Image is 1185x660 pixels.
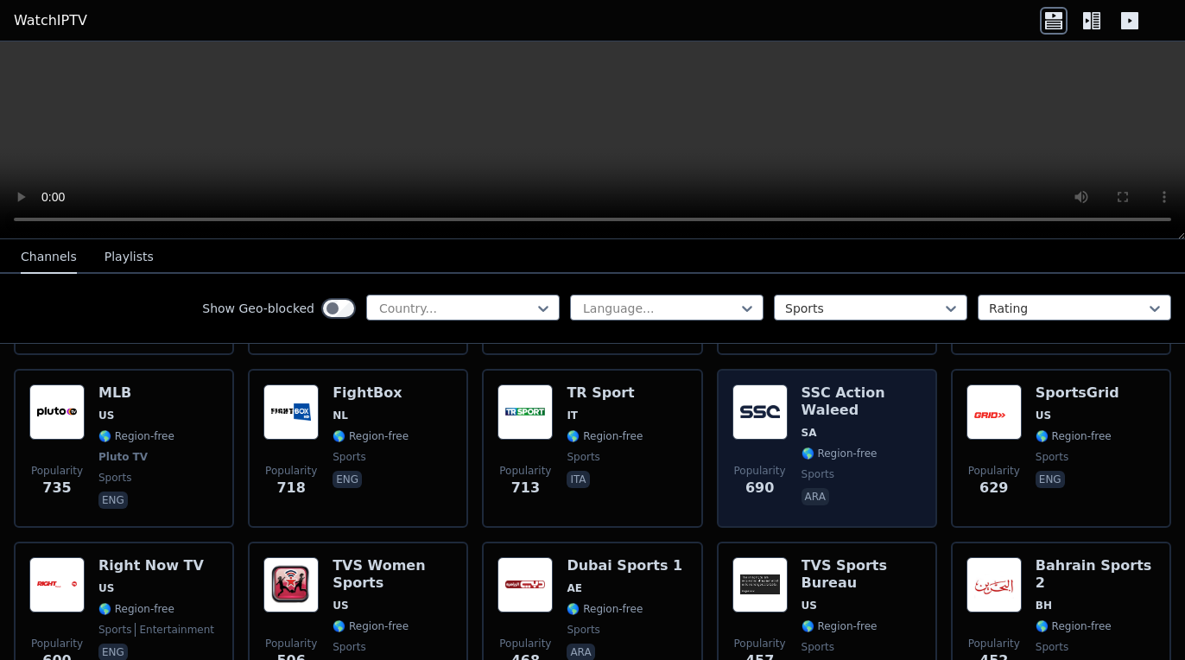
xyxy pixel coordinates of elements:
[14,10,87,31] a: WatchIPTV
[511,478,540,498] span: 713
[1036,409,1051,422] span: US
[1036,599,1052,612] span: BH
[802,488,829,505] p: ara
[265,637,317,650] span: Popularity
[966,384,1022,440] img: SportsGrid
[333,429,409,443] span: 🌎 Region-free
[1036,557,1156,592] h6: Bahrain Sports 2
[802,557,922,592] h6: TVS Sports Bureau
[98,450,148,464] span: Pluto TV
[135,623,214,637] span: entertainment
[734,464,786,478] span: Popularity
[98,602,174,616] span: 🌎 Region-free
[567,471,589,488] p: ita
[734,637,786,650] span: Popularity
[42,478,71,498] span: 735
[1036,450,1068,464] span: sports
[567,450,599,464] span: sports
[567,409,578,422] span: IT
[968,464,1020,478] span: Popularity
[732,384,788,440] img: SSC Action Waleed
[98,429,174,443] span: 🌎 Region-free
[802,447,878,460] span: 🌎 Region-free
[1036,640,1068,654] span: sports
[802,426,817,440] span: SA
[333,640,365,654] span: sports
[732,557,788,612] img: TVS Sports Bureau
[497,557,553,612] img: Dubai Sports 1
[333,471,362,488] p: eng
[745,478,774,498] span: 690
[1036,471,1065,488] p: eng
[1036,429,1112,443] span: 🌎 Region-free
[802,384,922,419] h6: SSC Action Waleed
[567,581,581,595] span: AE
[263,384,319,440] img: FightBox
[98,581,114,595] span: US
[497,384,553,440] img: TR Sport
[265,464,317,478] span: Popularity
[98,384,174,402] h6: MLB
[567,602,643,616] span: 🌎 Region-free
[1036,619,1112,633] span: 🌎 Region-free
[98,492,128,509] p: eng
[333,557,453,592] h6: TVS Women Sports
[802,599,817,612] span: US
[29,557,85,612] img: Right Now TV
[333,619,409,633] span: 🌎 Region-free
[31,637,83,650] span: Popularity
[105,241,154,274] button: Playlists
[499,464,551,478] span: Popularity
[802,619,878,633] span: 🌎 Region-free
[567,557,682,574] h6: Dubai Sports 1
[202,300,314,317] label: Show Geo-blocked
[21,241,77,274] button: Channels
[979,478,1008,498] span: 629
[98,409,114,422] span: US
[263,557,319,612] img: TVS Women Sports
[499,637,551,650] span: Popularity
[968,637,1020,650] span: Popularity
[29,384,85,440] img: MLB
[31,464,83,478] span: Popularity
[98,471,131,485] span: sports
[98,557,214,574] h6: Right Now TV
[802,467,834,481] span: sports
[567,623,599,637] span: sports
[802,640,834,654] span: sports
[1036,384,1119,402] h6: SportsGrid
[276,478,305,498] span: 718
[333,384,409,402] h6: FightBox
[567,384,643,402] h6: TR Sport
[567,429,643,443] span: 🌎 Region-free
[98,623,131,637] span: sports
[966,557,1022,612] img: Bahrain Sports 2
[333,409,348,422] span: NL
[333,599,348,612] span: US
[333,450,365,464] span: sports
